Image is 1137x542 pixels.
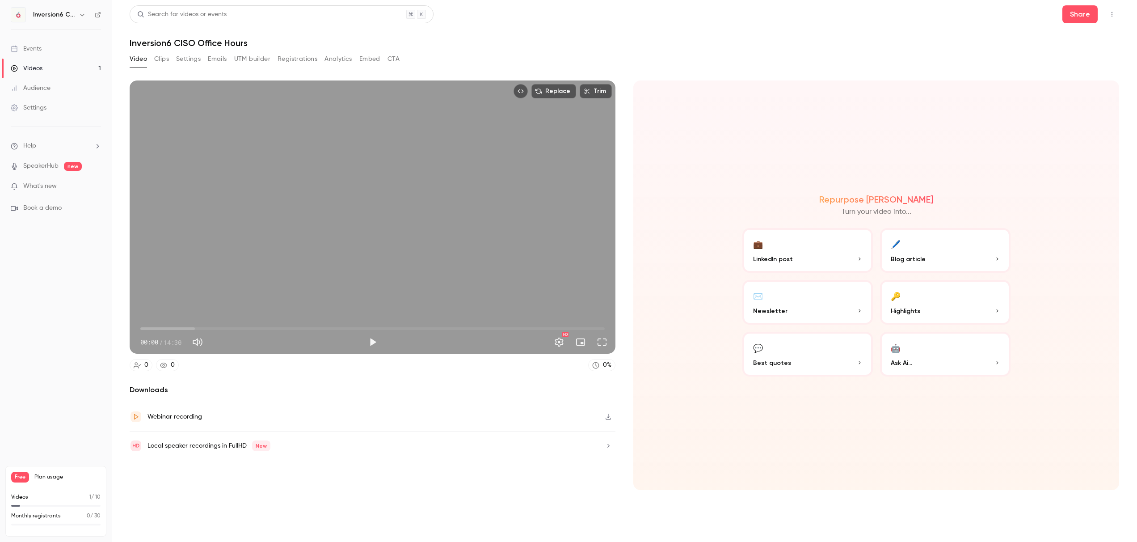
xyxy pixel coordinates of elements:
span: LinkedIn post [753,254,793,264]
div: 0 [171,360,175,370]
span: Highlights [891,306,920,316]
button: Video [130,52,147,66]
button: Replace [531,84,576,98]
button: Turn on miniplayer [572,333,590,351]
button: Embed video [514,84,528,98]
div: Settings [11,103,46,112]
div: Events [11,44,42,53]
h6: Inversion6 CISO Office Hours [33,10,75,19]
button: 🔑Highlights [880,280,1011,325]
div: 🔑 [891,289,901,303]
div: 0 [144,360,148,370]
img: Inversion6 CISO Office Hours [11,8,25,22]
button: UTM builder [234,52,270,66]
button: 💬Best quotes [742,332,873,377]
span: Ask Ai... [891,358,912,368]
p: Turn your video into... [842,207,911,217]
div: 💼 [753,237,763,251]
div: Local speaker recordings in FullHD [147,440,270,451]
h2: Repurpose [PERSON_NAME] [819,194,933,205]
span: 00:00 [140,338,158,347]
button: Clips [154,52,169,66]
span: 0 [87,513,90,519]
button: Play [364,333,382,351]
button: 🖊️Blog article [880,228,1011,273]
button: 💼LinkedIn post [742,228,873,273]
a: 0 [130,359,152,371]
a: SpeakerHub [23,161,59,171]
div: 🖊️ [891,237,901,251]
button: Mute [189,333,206,351]
div: 🤖 [891,341,901,355]
span: Help [23,141,36,151]
span: Newsletter [753,306,787,316]
a: 0 [156,359,179,371]
button: Share [1062,5,1098,23]
p: / 30 [87,512,101,520]
p: Videos [11,493,28,501]
button: Settings [550,333,568,351]
p: Monthly registrants [11,512,61,520]
button: Analytics [324,52,352,66]
div: Videos [11,64,42,73]
div: ✉️ [753,289,763,303]
h1: Inversion6 CISO Office Hours [130,38,1119,48]
span: Best quotes [753,358,791,368]
span: What's new [23,182,57,191]
span: Free [11,472,29,483]
button: Trim [580,84,612,98]
div: 💬 [753,341,763,355]
button: Full screen [593,333,611,351]
button: CTA [387,52,400,66]
div: 00:00 [140,338,181,347]
button: 🤖Ask Ai... [880,332,1011,377]
span: / [159,338,163,347]
span: New [252,440,270,451]
button: Emails [208,52,227,66]
a: 0% [588,359,615,371]
span: new [64,162,82,171]
span: Blog article [891,254,926,264]
button: Settings [176,52,201,66]
span: 1 [89,495,91,500]
li: help-dropdown-opener [11,141,101,151]
span: Plan usage [34,474,101,481]
div: Audience [11,84,51,93]
p: / 10 [89,493,101,501]
div: Webinar recording [147,411,202,422]
span: 14:30 [164,338,181,347]
button: ✉️Newsletter [742,280,873,325]
button: Embed [359,52,380,66]
button: Top Bar Actions [1105,7,1119,21]
span: Book a demo [23,203,62,213]
div: HD [562,332,568,337]
button: Registrations [278,52,317,66]
div: 0 % [603,360,611,370]
h2: Downloads [130,385,615,395]
div: Search for videos or events [137,10,227,19]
